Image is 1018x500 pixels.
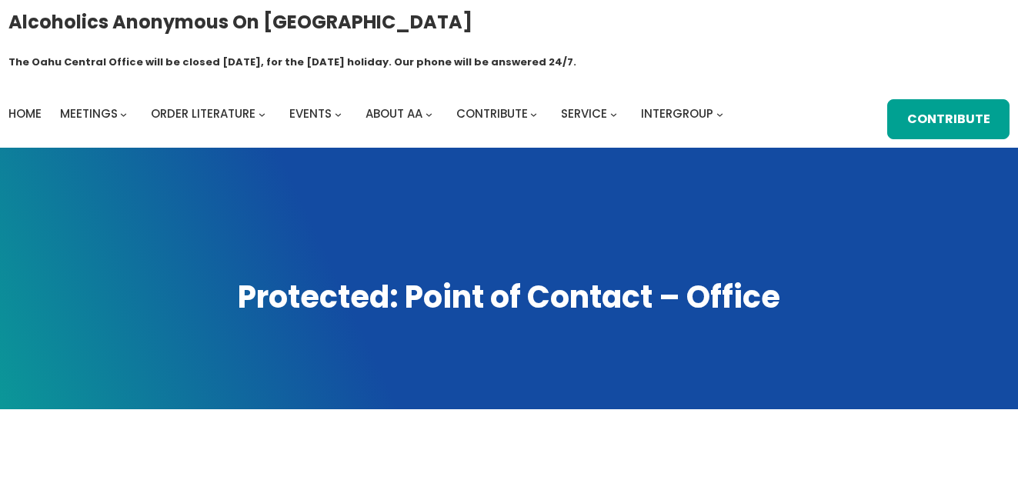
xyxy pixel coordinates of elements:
span: Order Literature [151,105,255,122]
span: Home [8,105,42,122]
button: Intergroup submenu [716,111,723,118]
h1: Protected: Point of Contact – Office [15,277,1003,318]
a: Events [289,103,332,125]
a: Alcoholics Anonymous on [GEOGRAPHIC_DATA] [8,5,472,38]
button: Events submenu [335,111,342,118]
a: Contribute [887,99,1010,139]
button: Order Literature submenu [259,111,265,118]
a: Home [8,103,42,125]
a: Contribute [456,103,528,125]
a: Service [561,103,607,125]
button: Meetings submenu [120,111,127,118]
button: Contribute submenu [530,111,537,118]
span: Intergroup [641,105,713,122]
button: Service submenu [610,111,617,118]
span: Service [561,105,607,122]
span: Events [289,105,332,122]
span: Contribute [456,105,528,122]
nav: Intergroup [8,103,729,125]
a: About AA [365,103,422,125]
button: About AA submenu [426,111,432,118]
span: About AA [365,105,422,122]
a: Meetings [60,103,118,125]
span: Meetings [60,105,118,122]
h1: The Oahu Central Office will be closed [DATE], for the [DATE] holiday. Our phone will be answered... [8,55,576,70]
a: Intergroup [641,103,713,125]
